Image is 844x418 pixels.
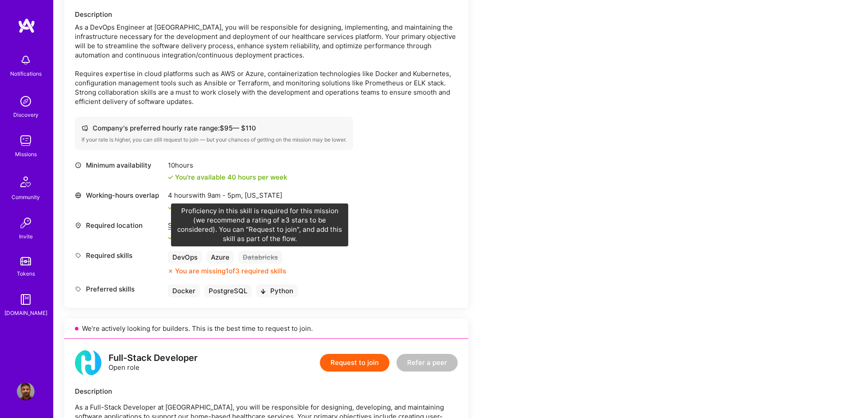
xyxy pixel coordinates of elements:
[206,191,245,199] span: 9am - 5pm ,
[17,132,35,150] img: teamwork
[75,161,163,170] div: Minimum availability
[204,284,252,297] div: PostgreSQL
[15,150,37,159] div: Missions
[256,284,298,297] div: Python
[13,110,39,119] div: Discovery
[168,268,173,274] i: icon CloseOrange
[20,257,31,265] img: tokens
[168,175,173,180] i: icon Check
[75,252,82,259] i: icon Tag
[261,289,266,294] i: icon BlackArrowDown
[320,354,389,372] button: Request to join
[17,383,35,400] img: User Avatar
[75,349,101,376] img: logo
[75,10,458,19] div: Description
[168,284,200,297] div: Docker
[82,136,346,143] div: If your rate is higher, you can still request to join — but your chances of getting on the missio...
[238,251,282,264] div: Databricks
[75,284,163,294] div: Preferred skills
[75,286,82,292] i: icon Tag
[168,221,277,230] div: See locations
[17,269,35,278] div: Tokens
[206,251,234,264] div: Azure
[12,192,40,202] div: Community
[18,18,35,34] img: logo
[75,387,458,396] div: Description
[15,171,36,192] img: Community
[168,161,287,170] div: 10 hours
[75,191,163,200] div: Working-hours overlap
[250,203,281,211] span: 9am - 5pm
[17,214,35,232] img: Invite
[75,251,163,260] div: Required skills
[168,191,316,200] div: 4 hours with [US_STATE]
[397,354,458,372] button: Refer a peer
[168,235,173,240] i: icon Check
[168,205,173,210] i: icon Check
[15,383,37,400] a: User Avatar
[75,222,82,229] i: icon Location
[168,251,202,264] div: DevOps
[82,125,88,131] i: icon Cash
[82,123,346,133] div: Company's preferred hourly rate range: $ 95 — $ 110
[75,162,82,169] i: icon Clock
[175,203,316,212] div: You overlap for 8 hours ( your time)
[75,192,82,199] i: icon World
[75,23,458,106] div: As a DevOps Engineer at [GEOGRAPHIC_DATA], you will be responsible for designing, implementing, a...
[64,318,468,339] div: We’re actively looking for builders. This is the best time to request to join.
[109,353,198,372] div: Open role
[19,232,33,241] div: Invite
[10,69,42,78] div: Notifications
[175,266,286,276] div: You are missing 1 of 3 required skills
[17,291,35,308] img: guide book
[109,353,198,363] div: Full-Stack Developer
[17,51,35,69] img: bell
[168,233,277,242] div: Your location works for this role
[4,308,47,318] div: [DOMAIN_NAME]
[168,173,287,182] div: You're available 40 hours per week
[17,92,35,110] img: discovery
[75,221,163,230] div: Required location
